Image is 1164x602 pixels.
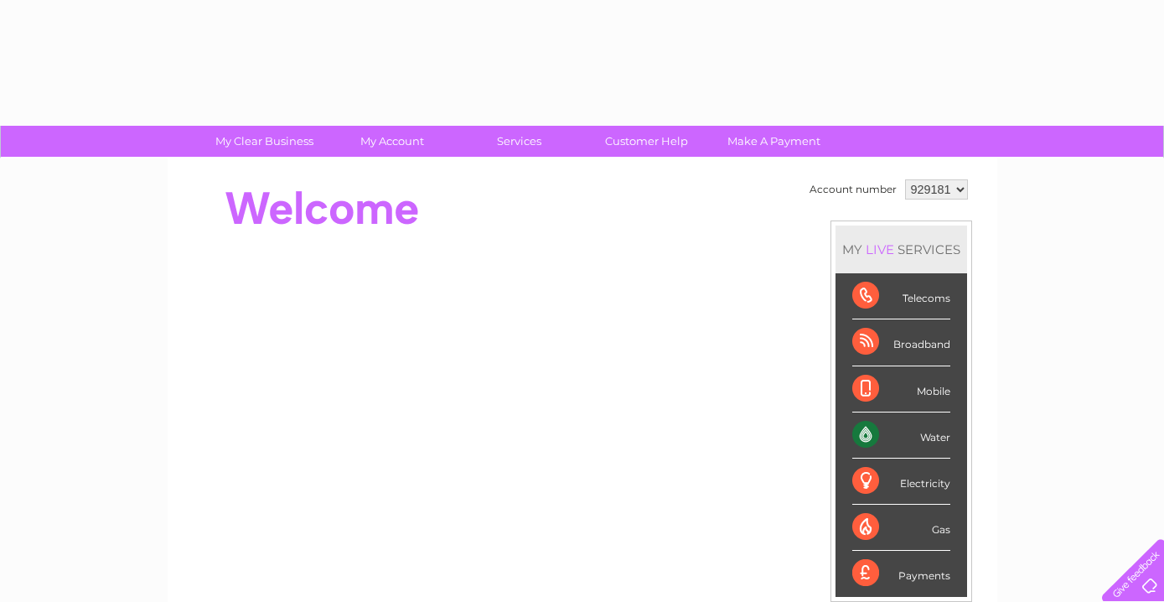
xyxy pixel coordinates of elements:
a: Customer Help [577,126,716,157]
div: Water [852,413,950,459]
a: Make A Payment [705,126,843,157]
div: LIVE [862,241,898,257]
div: Electricity [852,459,950,505]
div: Telecoms [852,273,950,319]
div: Mobile [852,366,950,413]
div: Payments [852,551,950,596]
a: My Clear Business [195,126,334,157]
div: MY SERVICES [835,226,967,273]
a: Services [450,126,588,157]
td: Account number [805,175,901,204]
div: Broadband [852,319,950,366]
a: My Account [323,126,461,157]
div: Gas [852,505,950,551]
